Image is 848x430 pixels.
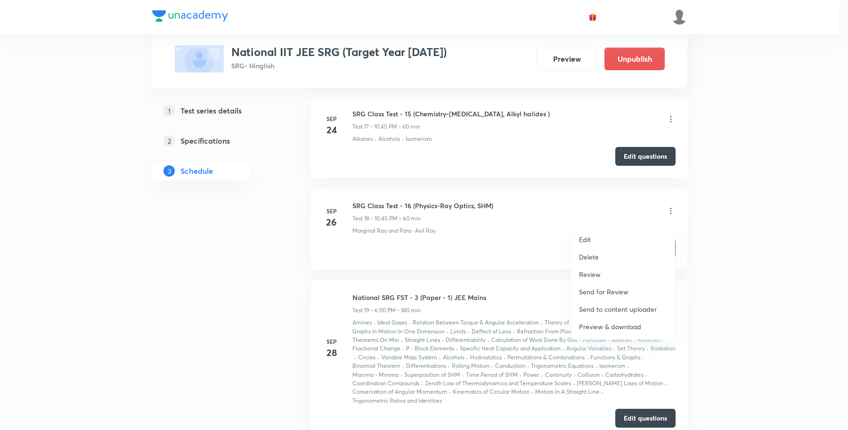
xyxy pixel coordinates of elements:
p: Send for Review [579,287,628,297]
p: Delete [579,252,599,262]
p: Send to content uploader [579,304,657,314]
p: Preview & download [579,322,641,332]
p: Edit [579,235,591,244]
p: Review [579,269,601,279]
